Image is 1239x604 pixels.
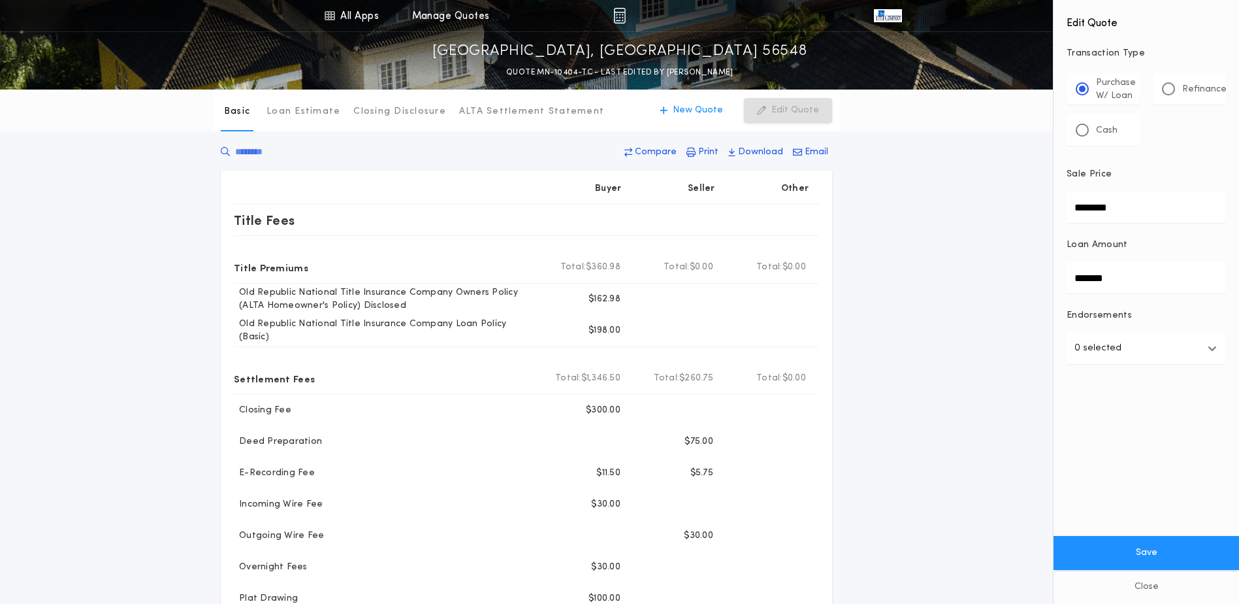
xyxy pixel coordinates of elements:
p: Other [781,182,809,195]
p: [GEOGRAPHIC_DATA], [GEOGRAPHIC_DATA] 56548 [432,41,807,62]
p: Cash [1096,124,1118,137]
p: Purchase W/ Loan [1096,76,1136,103]
p: Deed Preparation [234,435,322,448]
p: $30.00 [591,561,620,574]
p: Settlement Fees [234,368,315,389]
span: $260.75 [679,372,713,385]
p: Closing Fee [234,404,291,417]
button: Close [1054,570,1239,604]
p: $30.00 [591,498,620,511]
p: Overnight Fees [234,561,308,574]
p: E-Recording Fee [234,467,315,480]
p: Old Republic National Title Insurance Company Owners Policy (ALTA Homeowner's Policy) Disclosed [234,286,538,312]
span: $0.00 [690,261,713,274]
p: Transaction Type [1067,47,1226,60]
b: Total: [560,261,587,274]
p: Seller [688,182,715,195]
p: $162.98 [588,293,620,306]
p: $300.00 [586,404,620,417]
p: Title Fees [234,210,295,231]
b: Total: [756,372,782,385]
button: Compare [620,141,681,164]
p: Loan Amount [1067,239,1128,252]
p: Endorsements [1067,309,1226,322]
p: Buyer [595,182,621,195]
b: Total: [756,261,782,274]
p: $5.75 [690,467,713,480]
p: Outgoing Wire Fee [234,529,324,543]
button: Save [1054,536,1239,570]
p: ALTA Settlement Statement [459,105,604,118]
button: Edit Quote [744,98,832,123]
p: $75.00 [684,435,713,448]
p: New Quote [673,104,723,117]
p: Email [805,146,828,159]
img: img [613,8,626,24]
button: Download [724,141,787,164]
p: Basic [224,105,250,118]
p: $198.00 [588,324,620,337]
p: Sale Price [1067,168,1112,181]
b: Total: [664,261,690,274]
button: Print [683,141,722,164]
button: Email [789,141,832,164]
p: Edit Quote [771,104,819,117]
span: $0.00 [782,372,806,385]
p: QUOTE MN-10404-TC - LAST EDITED BY [PERSON_NAME] [506,66,733,79]
p: Closing Disclosure [353,105,446,118]
b: Total: [654,372,680,385]
p: Title Premiums [234,257,308,278]
input: Sale Price [1067,192,1226,223]
span: $0.00 [782,261,806,274]
p: 0 selected [1074,341,1121,356]
button: New Quote [647,98,736,123]
p: $11.50 [596,467,620,480]
p: Loan Estimate [266,105,340,118]
p: $30.00 [684,529,713,543]
span: $360.98 [586,261,620,274]
img: vs-icon [874,9,901,22]
p: Download [738,146,783,159]
p: Print [698,146,718,159]
button: 0 selected [1067,333,1226,364]
p: Old Republic National Title Insurance Company Loan Policy (Basic) [234,318,538,344]
h4: Edit Quote [1067,8,1226,31]
input: Loan Amount [1067,262,1226,294]
span: $1,346.50 [581,372,620,385]
p: Refinance [1182,83,1227,96]
b: Total: [555,372,581,385]
p: Compare [635,146,677,159]
p: Incoming Wire Fee [234,498,323,511]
